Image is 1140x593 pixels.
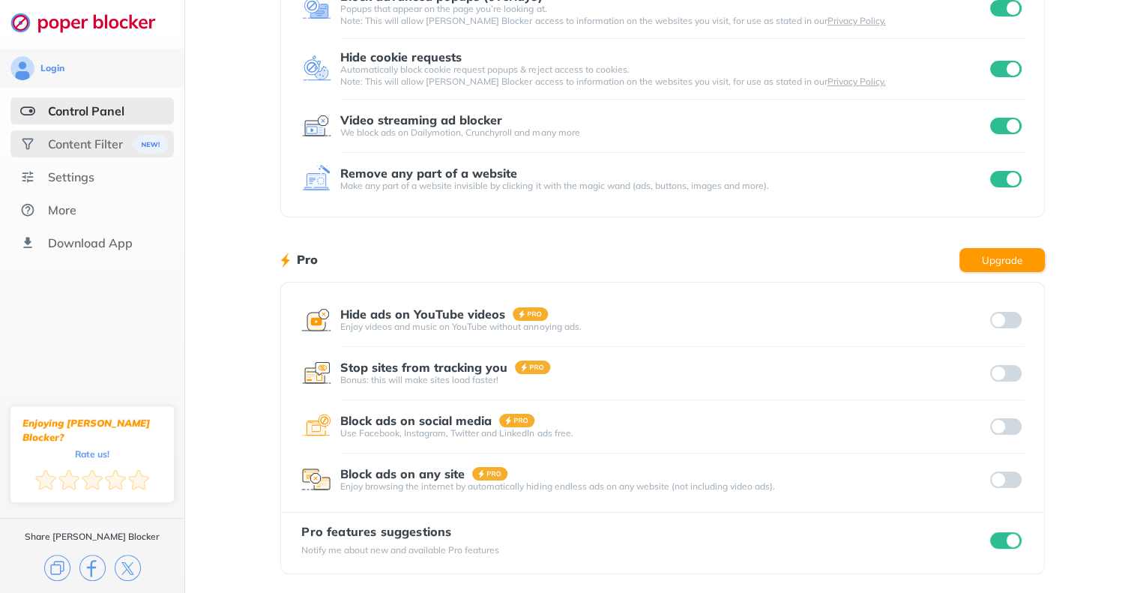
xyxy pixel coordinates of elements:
[340,3,986,27] div: Popups that appear on the page you’re looking at. Note: This will allow [PERSON_NAME] Blocker acc...
[297,250,318,269] h1: Pro
[48,235,133,250] div: Download App
[20,169,35,184] img: settings.svg
[301,305,331,335] img: feature icon
[340,64,986,88] div: Automatically block cookie request popups & reject access to cookies. Note: This will allow [PERS...
[280,251,290,269] img: lighting bolt
[75,451,109,457] div: Rate us!
[301,164,331,194] img: feature icon
[10,12,172,33] img: logo-webpage.svg
[301,358,331,388] img: feature icon
[20,136,35,151] img: social.svg
[959,248,1045,272] button: Upgrade
[340,361,507,374] div: Stop sites from tracking you
[515,361,551,374] img: pro-badge.svg
[513,307,549,321] img: pro-badge.svg
[10,56,34,80] img: avatar.svg
[827,76,885,87] a: Privacy Policy.
[499,414,535,427] img: pro-badge.svg
[48,136,123,151] div: Content Filter
[472,467,508,481] img: pro-badge.svg
[301,465,331,495] img: feature icon
[22,416,162,445] div: Enjoying [PERSON_NAME] Blocker?
[340,414,492,427] div: Block ads on social media
[340,307,505,321] div: Hide ads on YouTube videos
[48,202,76,217] div: More
[20,103,35,118] img: features-selected.svg
[301,412,331,442] img: feature icon
[340,467,465,481] div: Block ads on any site
[340,113,502,127] div: Video streaming ad blocker
[115,555,141,581] img: x.svg
[48,103,124,118] div: Control Panel
[25,531,160,543] div: Share [PERSON_NAME] Blocker
[301,544,499,556] div: Notify me about new and available Pro features
[340,481,986,493] div: Enjoy browsing the internet by automatically hiding endless ads on any website (not including vid...
[340,321,986,333] div: Enjoy videos and music on YouTube without annoying ads.
[301,54,331,84] img: feature icon
[827,15,885,26] a: Privacy Policy.
[340,180,986,192] div: Make any part of a website invisible by clicking it with the magic wand (ads, buttons, images and...
[132,135,169,154] img: menuBanner.svg
[340,50,462,64] div: Hide cookie requests
[79,555,106,581] img: facebook.svg
[44,555,70,581] img: copy.svg
[340,127,986,139] div: We block ads on Dailymotion, Crunchyroll and many more
[340,374,986,386] div: Bonus: this will make sites load faster!
[40,62,64,74] div: Login
[20,235,35,250] img: download-app.svg
[340,427,986,439] div: Use Facebook, Instagram, Twitter and LinkedIn ads free.
[48,169,94,184] div: Settings
[301,525,499,538] div: Pro features suggestions
[340,166,517,180] div: Remove any part of a website
[20,202,35,217] img: about.svg
[301,111,331,141] img: feature icon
